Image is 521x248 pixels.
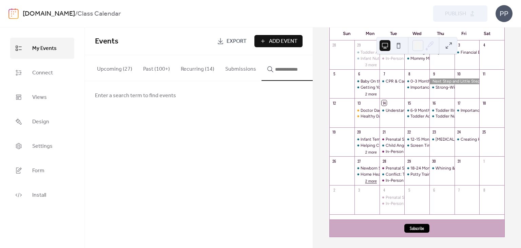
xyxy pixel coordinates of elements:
div: Sat [476,27,499,40]
div: Prenatal Series [380,137,405,142]
div: Importance of Words & Credit Cards: Friend or Foe? [404,85,429,90]
div: 16 [431,100,437,105]
div: Baby On the Move & Staying Out of Debt [361,78,436,84]
span: Export [227,37,247,46]
div: 21 [382,129,387,135]
a: Add Event [254,35,303,47]
div: Infant Temperament & Creating Courage [361,137,436,142]
div: 18-24 Month & 24-36 Month Milestones [410,165,485,171]
div: Mon [359,27,382,40]
b: Class Calendar [77,7,121,20]
div: Conflict: The Art of & Mastering Communication [380,172,405,177]
div: 6 [431,187,437,192]
div: Baby On the Move & Staying Out of Debt [354,78,380,84]
div: Newborn Sickness & [MEDICAL_DATA] Time [361,165,442,171]
div: Whining & Tantrums [429,165,455,171]
span: Connect [32,68,53,78]
div: 12 [332,100,337,105]
div: 22 [406,129,411,135]
div: Sun [335,27,359,40]
span: Form [32,165,44,176]
div: Toddler Accidents & Your Financial Future [404,113,429,119]
span: Design [32,117,49,127]
div: In-Person Prenatal Series [386,56,432,61]
span: Settings [32,141,53,152]
a: Views [10,87,74,108]
div: 0-3 Month & 3-6 Month Infant Expectations [404,78,429,84]
div: Healthy Dad - Spiritual Series [361,113,415,119]
a: Install [10,184,74,206]
div: Infant Nutrition & Budget 101 [354,56,380,61]
div: 14 [382,100,387,105]
div: 23 [431,129,437,135]
div: 6 [356,71,362,76]
div: 29 [356,42,362,48]
div: 24 [457,129,462,135]
div: 1 [481,158,486,163]
span: Enter a search term to find events [95,92,176,100]
div: Screen Time and You & Toddler Safety [410,143,481,148]
button: Subscribe [404,224,429,233]
div: Potty Training & Fighting the Impulse to Spend [404,172,429,177]
div: Creating Honesty & Parenting Without Shame 101 [455,137,480,142]
div: 3 [457,42,462,48]
span: Install [32,190,46,201]
button: 2 more [363,178,380,183]
div: In-Person Prenatal Series [380,201,405,207]
button: Past (100+) [138,55,175,80]
div: CPR & Car Seat Safety [380,78,405,84]
div: 28 [382,158,387,163]
div: Toddler Accidents & Your Financial Future [361,50,438,55]
div: Conflict: The Art of & Mastering Communication [386,172,475,177]
div: Toddler Nutrition & Toddler Play [436,113,495,119]
button: Upcoming (27) [92,55,138,80]
button: 3 more [363,61,380,67]
div: Infant Nutrition & Budget 101 [361,56,415,61]
div: PP [496,5,513,22]
div: 9 [431,71,437,76]
button: Submissions [220,55,262,80]
div: Doctor Dad - Spiritual Series [354,108,380,113]
div: In-Person Prenatal Series [380,149,405,155]
div: In-Person Prenatal Series [380,178,405,183]
div: Toddler Illness & Toddler Oral Health [436,108,503,113]
div: Toddler Nutrition & Toddler Play [429,113,455,119]
div: Postpartum Depression & Mommy Nutrition [429,137,455,142]
button: 2 more [363,91,380,96]
div: Helping Children Process Change & Siblings [361,143,443,148]
div: 2 [332,187,337,192]
div: Financial Emergencies & Creating Motivation [455,50,480,55]
div: 26 [332,158,337,163]
div: Prenatal Series [386,165,413,171]
div: In-Person Prenatal Series [386,149,432,155]
div: 4 [481,42,486,48]
span: My Events [32,43,57,54]
div: Toddler Illness & Toddler Oral Health [429,108,455,113]
div: Home Health & Anger Management [354,172,380,177]
div: Prenatal Series [386,137,413,142]
div: Doctor Dad - Spiritual Series [361,108,413,113]
div: 17 [457,100,462,105]
div: 25 [481,129,486,135]
span: Add Event [269,37,297,46]
div: 30 [431,158,437,163]
div: Understanding Your Infant & Infant Accidents [380,108,405,113]
div: Tue [382,27,405,40]
div: In-Person Prenatal Series [386,201,432,207]
div: 8 [406,71,411,76]
div: Screen Time and You & Toddler Safety [404,143,429,148]
div: 12-15 Month & 15-18 Month Milestones [410,137,483,142]
a: [DOMAIN_NAME] [23,7,75,20]
div: Importance of Words & Credit Cards: Friend or Foe? [410,85,507,90]
div: 27 [356,158,362,163]
span: Events [95,34,118,49]
div: 20 [356,129,362,135]
div: Prenatal Series [386,195,413,200]
div: 18 [481,100,486,105]
div: 5 [332,71,337,76]
div: 18-24 Month & 24-36 Month Milestones [404,165,429,171]
div: 19 [332,129,337,135]
span: Views [32,92,47,103]
div: 11 [481,71,486,76]
div: 6-9 Month & 9-12 Month Infant Expectations [404,108,429,113]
